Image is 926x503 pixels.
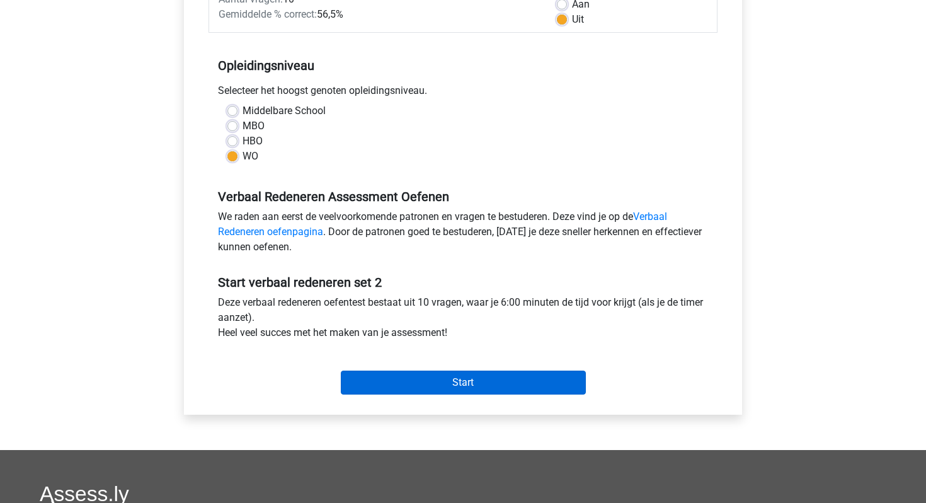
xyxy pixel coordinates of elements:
label: Middelbare School [243,103,326,119]
label: WO [243,149,258,164]
label: HBO [243,134,263,149]
div: Selecteer het hoogst genoten opleidingsniveau. [209,83,717,103]
div: Deze verbaal redeneren oefentest bestaat uit 10 vragen, waar je 6:00 minuten de tijd voor krijgt ... [209,295,717,345]
h5: Opleidingsniveau [218,53,708,78]
span: Gemiddelde % correct: [219,8,317,20]
div: We raden aan eerst de veelvoorkomende patronen en vragen te bestuderen. Deze vind je op de . Door... [209,209,717,260]
input: Start [341,371,586,395]
h5: Start verbaal redeneren set 2 [218,275,708,290]
label: Uit [572,12,584,27]
div: 56,5% [209,7,547,22]
h5: Verbaal Redeneren Assessment Oefenen [218,189,708,204]
label: MBO [243,119,265,134]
